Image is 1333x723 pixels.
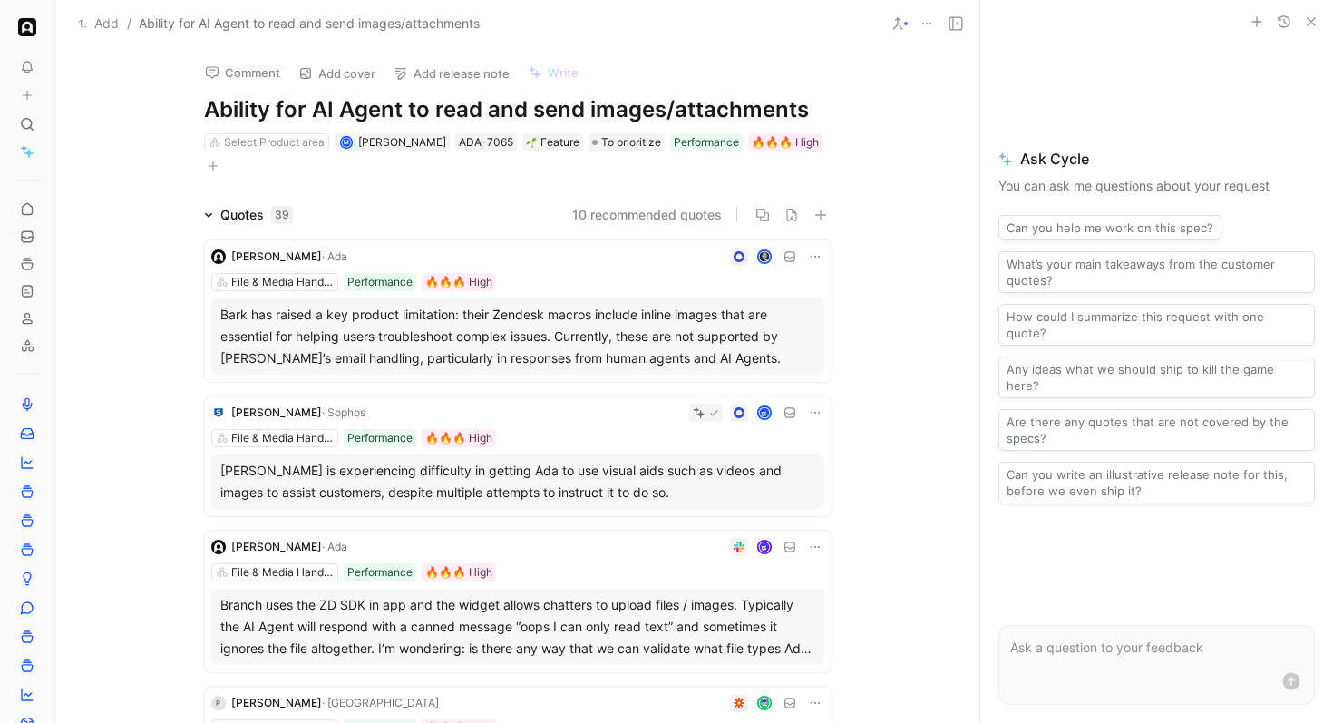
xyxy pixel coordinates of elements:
div: 🔥🔥🔥 High [425,563,492,581]
div: Branch uses the ZD SDK in app and the widget allows chatters to upload files / images. Typically ... [220,594,815,659]
div: 🔥🔥🔥 High [752,133,819,151]
div: File & Media Handling [231,563,333,581]
div: To prioritize [589,133,665,151]
div: [PERSON_NAME] is experiencing difficulty in getting Ada to use visual aids such as videos and ima... [220,460,815,503]
img: avatar [758,542,770,553]
div: Select Product area [224,133,325,151]
button: Are there any quotes that are not covered by the specs? [998,409,1315,451]
span: · Ada [322,249,347,263]
img: avatar [758,407,770,419]
button: What’s your main takeaways from the customer quotes? [998,251,1315,293]
button: How could I summarize this request with one quote? [998,304,1315,346]
span: [PERSON_NAME] [358,135,446,149]
span: / [127,13,131,34]
div: 🔥🔥🔥 High [425,429,492,447]
span: · Ada [322,540,347,553]
span: [PERSON_NAME] [231,540,322,553]
button: Can you help me work on this spec? [998,215,1221,240]
p: You can ask me questions about your request [998,175,1315,197]
img: logo [211,249,226,264]
div: Performance [347,273,413,291]
span: [PERSON_NAME] [231,249,322,263]
div: Quotes39 [197,204,300,226]
div: Feature [526,133,579,151]
button: Can you write an illustrative release note for this, before we even ship it? [998,462,1315,503]
div: Quotes [220,204,293,226]
span: [PERSON_NAME] [231,696,322,709]
img: 🌱 [526,137,537,148]
div: Bark has raised a key product limitation: their Zendesk macros include inline images that are ess... [220,304,815,369]
span: Write [548,64,579,81]
div: Performance [674,133,739,151]
button: Ada [15,15,40,40]
div: 39 [271,206,293,224]
div: File & Media Handling [231,429,333,447]
h1: Ability for AI Agent to read and send images/attachments [204,95,832,124]
button: Add cover [290,61,384,86]
img: avatar [758,251,770,263]
div: File & Media Handling [231,273,333,291]
span: To prioritize [601,133,661,151]
span: · Sophos [322,405,365,419]
button: Write [520,60,587,85]
div: Performance [347,563,413,581]
img: Ada [18,18,36,36]
button: Add [73,13,123,34]
button: Add release note [385,61,518,86]
div: 🔥🔥🔥 High [425,273,492,291]
div: ADA-7065 [459,133,513,151]
img: avatar [758,698,770,709]
div: Performance [347,429,413,447]
span: · [GEOGRAPHIC_DATA] [322,696,439,709]
button: Any ideas what we should ship to kill the game here? [998,357,1315,398]
img: logo [211,405,226,420]
img: logo [211,540,226,554]
button: Comment [197,60,288,85]
span: Ask Cycle [998,148,1315,170]
div: 🌱Feature [522,133,583,151]
div: M [342,137,352,147]
span: Ability for AI Agent to read and send images/attachments [139,13,480,34]
button: 10 recommended quotes [572,204,722,226]
span: [PERSON_NAME] [231,405,322,419]
div: P [211,696,226,710]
